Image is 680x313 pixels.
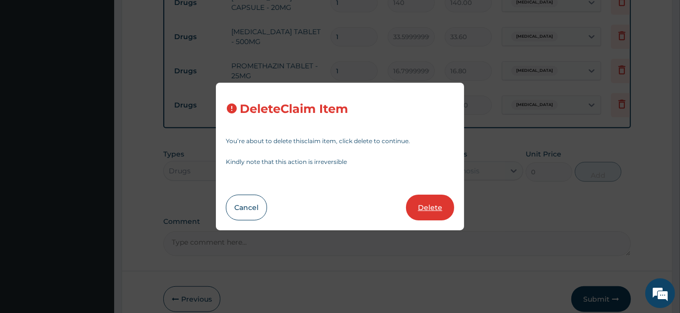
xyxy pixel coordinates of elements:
div: Chat with us now [52,55,167,68]
button: Delete [406,195,454,220]
span: We're online! [58,94,137,194]
p: Kindly note that this action is irreversible [226,159,454,165]
h3: Delete Claim Item [240,103,348,116]
p: You’re about to delete this claim item , click delete to continue. [226,138,454,144]
button: Cancel [226,195,267,220]
img: d_794563401_company_1708531726252_794563401 [18,50,40,74]
div: Minimize live chat window [163,5,187,29]
textarea: Type your message and hit 'Enter' [5,208,189,243]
